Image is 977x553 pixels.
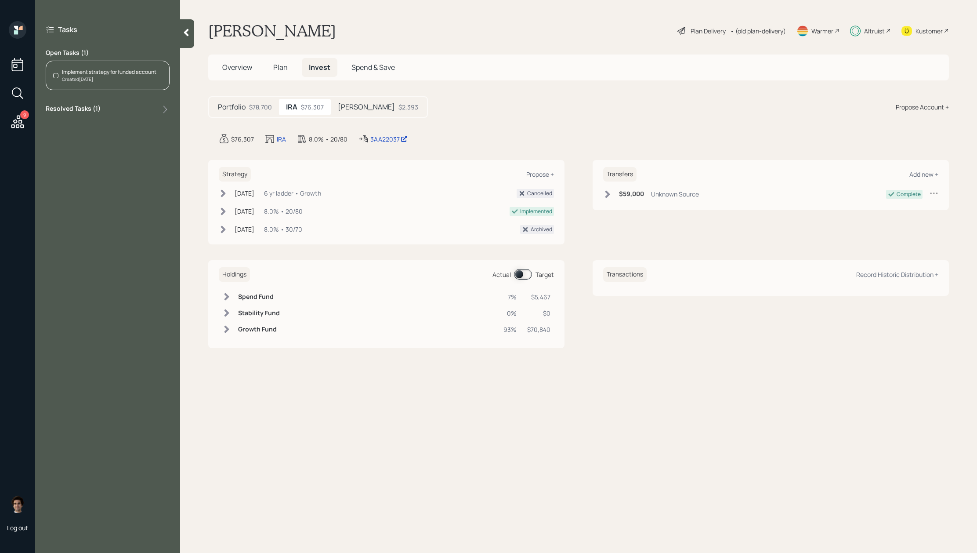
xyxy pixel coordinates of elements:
[520,207,552,215] div: Implemented
[492,270,511,279] div: Actual
[231,135,254,144] div: $76,307
[235,189,254,198] div: [DATE]
[897,190,921,198] div: Complete
[264,207,303,216] div: 8.0% • 20/80
[235,207,254,216] div: [DATE]
[398,102,418,112] div: $2,393
[7,524,28,532] div: Log out
[219,167,251,182] h6: Strategy
[9,495,26,513] img: harrison-schaefer-headshot-2.png
[603,167,637,182] h6: Transfers
[730,26,786,36] div: • (old plan-delivery)
[526,170,554,178] div: Propose +
[46,104,101,115] label: Resolved Tasks ( 1 )
[527,309,550,318] div: $0
[58,25,77,34] label: Tasks
[309,135,347,144] div: 8.0% • 20/80
[222,62,252,72] span: Overview
[811,26,833,36] div: Warmer
[238,326,280,333] h6: Growth Fund
[62,68,156,76] div: Implement strategy for funded account
[286,103,297,111] h5: IRA
[238,293,280,301] h6: Spend Fund
[62,76,156,83] div: Created [DATE]
[503,292,517,302] div: 7%
[503,309,517,318] div: 0%
[249,102,272,112] div: $78,700
[619,190,644,198] h6: $59,000
[235,225,254,234] div: [DATE]
[301,102,324,112] div: $76,307
[915,26,943,36] div: Kustomer
[909,170,938,178] div: Add new +
[370,135,408,144] div: 3AA22037
[527,325,550,334] div: $70,840
[218,103,246,111] h5: Portfolio
[536,270,554,279] div: Target
[864,26,885,36] div: Altruist
[856,270,938,279] div: Record Historic Distribution +
[527,189,552,197] div: Cancelled
[691,26,726,36] div: Plan Delivery
[264,189,321,198] div: 6 yr ladder • Growth
[238,309,280,317] h6: Stability Fund
[896,102,949,112] div: Propose Account +
[219,267,250,282] h6: Holdings
[20,110,29,119] div: 9
[603,267,647,282] h6: Transactions
[264,225,302,234] div: 8.0% • 30/70
[531,226,552,233] div: Archived
[351,62,395,72] span: Spend & Save
[208,21,336,40] h1: [PERSON_NAME]
[46,48,170,57] label: Open Tasks ( 1 )
[503,325,517,334] div: 93%
[338,103,395,111] h5: [PERSON_NAME]
[309,62,330,72] span: Invest
[273,62,288,72] span: Plan
[651,189,699,199] div: Unknown Source
[527,292,550,302] div: $5,467
[277,135,286,144] div: IRA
